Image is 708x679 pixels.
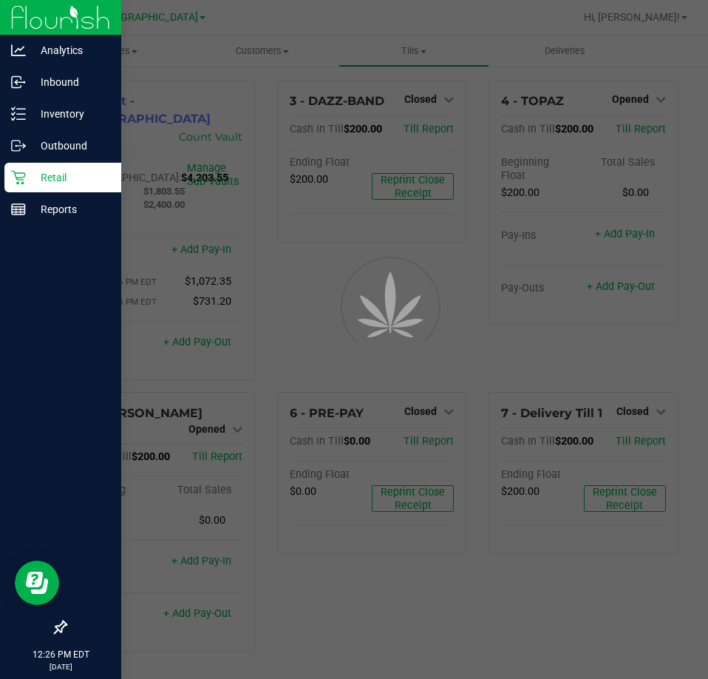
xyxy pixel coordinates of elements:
iframe: Resource center [15,561,59,605]
p: [DATE] [7,661,115,672]
inline-svg: Retail [11,170,26,185]
p: Inventory [26,105,115,123]
p: 12:26 PM EDT [7,648,115,661]
p: Reports [26,200,115,218]
inline-svg: Inventory [11,107,26,121]
p: Inbound [26,73,115,91]
inline-svg: Inbound [11,75,26,89]
inline-svg: Analytics [11,43,26,58]
p: Outbound [26,137,115,155]
inline-svg: Reports [11,202,26,217]
inline-svg: Outbound [11,138,26,153]
p: Analytics [26,41,115,59]
p: Retail [26,169,115,186]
